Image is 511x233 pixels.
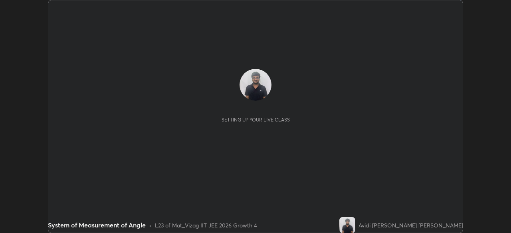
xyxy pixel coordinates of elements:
[339,217,355,233] img: fdab62d5ebe0400b85cf6e9720f7db06.jpg
[240,69,271,101] img: fdab62d5ebe0400b85cf6e9720f7db06.jpg
[48,220,146,230] div: System of Measurement of Angle
[358,221,463,229] div: Avidi [PERSON_NAME] [PERSON_NAME]
[222,117,290,123] div: Setting up your live class
[149,221,152,229] div: •
[155,221,257,229] div: L23 of Mat_Vizag IIT JEE 2026 Growth 4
